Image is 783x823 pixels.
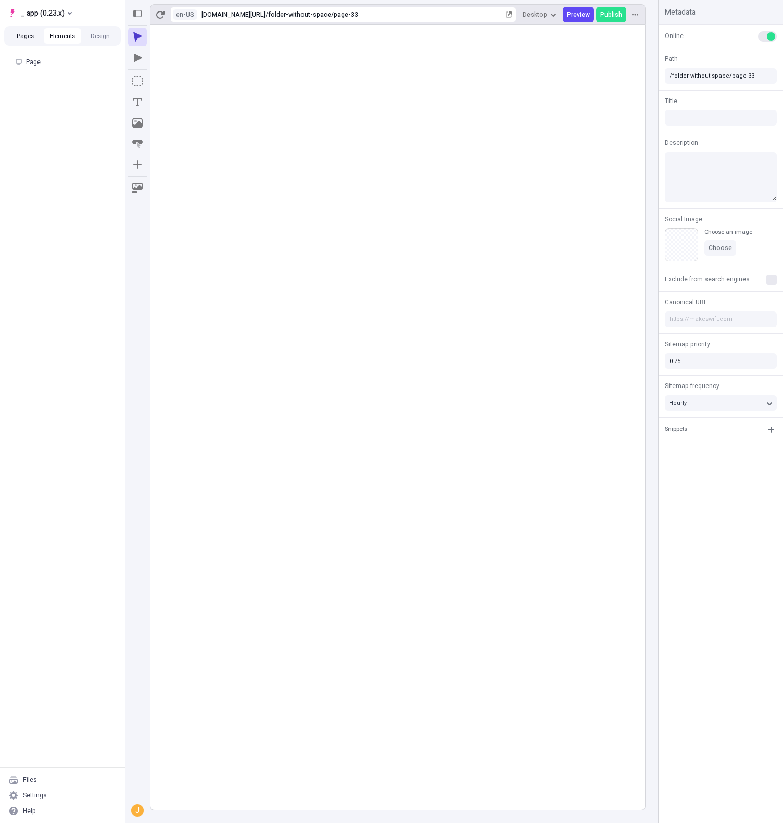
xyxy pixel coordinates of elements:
[132,805,143,816] div: j
[704,228,752,236] div: Choose an image
[23,791,47,800] div: Settings
[268,10,503,19] div: folder-without-space/page-33
[665,297,707,307] span: Canonical URL
[563,7,594,22] button: Preview
[596,7,626,22] button: Publish
[519,7,561,22] button: Desktop
[23,776,37,784] div: Files
[26,58,41,66] span: Page
[44,28,81,44] button: Elements
[173,9,197,20] button: Open locale picker
[709,244,732,252] span: Choose
[567,10,590,19] span: Preview
[665,54,678,64] span: Path
[665,311,777,327] input: https://makeswift.com
[665,96,677,106] span: Title
[201,10,266,19] div: [URL][DOMAIN_NAME]
[23,807,36,815] div: Help
[665,395,777,411] button: Hourly
[665,425,687,434] div: Snippets
[128,114,147,132] button: Image
[6,28,44,44] button: Pages
[704,240,736,256] button: Choose
[128,72,147,91] button: Box
[600,10,622,19] span: Publish
[21,7,65,19] span: _ app (0.23.x)
[81,28,119,44] button: Design
[665,381,719,391] span: Sitemap frequency
[128,93,147,111] button: Text
[266,10,268,19] div: /
[665,340,710,349] span: Sitemap priority
[665,31,684,41] span: Online
[669,398,687,407] span: Hourly
[523,10,547,19] span: Desktop
[665,215,702,224] span: Social Image
[665,275,750,284] span: Exclude from search engines
[128,134,147,153] button: Button
[4,5,76,21] button: Select site
[176,10,194,19] span: en-US
[665,138,698,147] span: Description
